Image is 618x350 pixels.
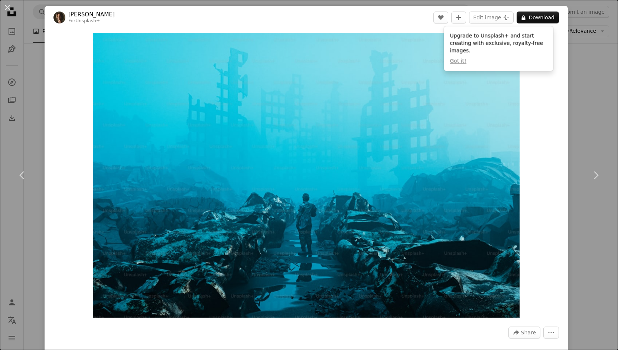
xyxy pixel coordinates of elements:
div: Upgrade to Unsplash+ and start creating with exclusive, royalty-free images. [444,26,553,71]
button: Like [433,12,448,23]
div: For [68,18,115,24]
button: More Actions [543,327,559,338]
a: Next [573,139,618,211]
img: a person standing on a path surrounded by debris [93,33,520,318]
button: Edit image [469,12,514,23]
img: Go to Alex Shuper's profile [53,12,65,23]
a: Unsplash+ [75,18,100,23]
span: Share [521,327,536,338]
button: Share this image [508,327,540,338]
button: Zoom in on this image [93,33,520,318]
button: Got it! [450,58,466,65]
button: Add to Collection [451,12,466,23]
button: Download [517,12,559,23]
a: [PERSON_NAME] [68,11,115,18]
